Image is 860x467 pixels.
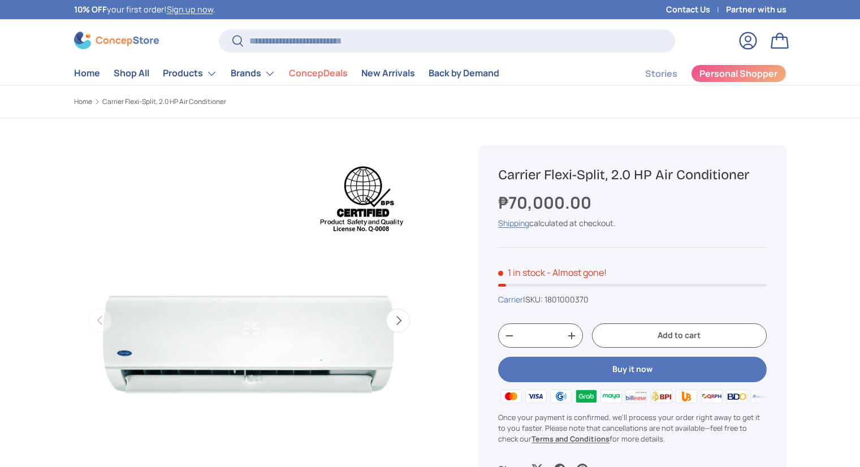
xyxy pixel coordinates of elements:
a: Carrier Flexi-Split, 2.0 HP Air Conditioner [102,98,226,105]
a: Contact Us [666,3,726,16]
span: 1801000370 [544,294,589,305]
summary: Products [156,62,224,85]
img: bpi [649,388,674,405]
img: visa [524,388,548,405]
img: maya [599,388,624,405]
img: master [498,388,523,405]
nav: Breadcrumbs [74,97,452,107]
img: metrobank [749,388,774,405]
a: Carrier [498,294,523,305]
img: ubp [674,388,699,405]
img: ConcepStore [74,32,159,49]
img: gcash [548,388,573,405]
strong: 10% OFF [74,4,107,15]
img: billease [624,388,649,405]
p: your first order! . [74,3,215,16]
a: Terms and Conditions [531,434,610,444]
a: ConcepDeals [289,62,348,84]
a: Partner with us [726,3,786,16]
span: Personal Shopper [699,69,777,78]
a: New Arrivals [361,62,415,84]
a: Personal Shopper [691,64,786,83]
nav: Primary [74,62,499,85]
a: Home [74,98,92,105]
a: Back by Demand [429,62,499,84]
strong: ₱70,000.00 [498,191,594,214]
summary: Brands [224,62,282,85]
a: Brands [231,62,275,85]
span: 1 in stock [498,266,545,279]
p: - Almost gone! [547,266,607,279]
a: Sign up now [167,4,213,15]
span: | [523,294,589,305]
button: Buy it now [498,357,766,382]
h1: Carrier Flexi-Split, 2.0 HP Air Conditioner [498,166,766,184]
div: calculated at checkout. [498,217,766,229]
img: bdo [724,388,749,405]
a: Stories [645,63,677,85]
nav: Secondary [618,62,786,85]
a: Shop All [114,62,149,84]
img: qrph [699,388,724,405]
span: SKU: [525,294,543,305]
p: Once your payment is confirmed, we'll process your order right away to get it to you faster. Plea... [498,412,766,445]
a: Home [74,62,100,84]
button: Add to cart [592,323,766,348]
img: grabpay [573,388,598,405]
a: Products [163,62,217,85]
a: Shipping [498,218,529,228]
